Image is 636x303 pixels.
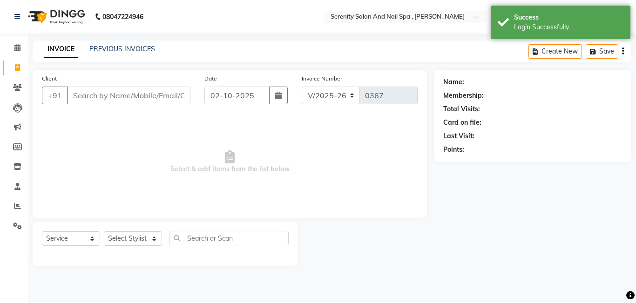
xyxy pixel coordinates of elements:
[586,44,618,59] button: Save
[443,104,480,114] div: Total Visits:
[89,45,155,53] a: PREVIOUS INVOICES
[443,145,464,155] div: Points:
[67,87,190,104] input: Search by Name/Mobile/Email/Code
[24,4,88,30] img: logo
[42,74,57,83] label: Client
[514,13,623,22] div: Success
[102,4,143,30] b: 08047224946
[42,115,418,209] span: Select & add items from the list below
[443,131,474,141] div: Last Visit:
[42,87,68,104] button: +91
[204,74,217,83] label: Date
[302,74,342,83] label: Invoice Number
[169,231,289,245] input: Search or Scan
[528,44,582,59] button: Create New
[443,91,484,101] div: Membership:
[443,118,481,128] div: Card on file:
[443,77,464,87] div: Name:
[44,41,78,58] a: INVOICE
[514,22,623,32] div: Login Successfully.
